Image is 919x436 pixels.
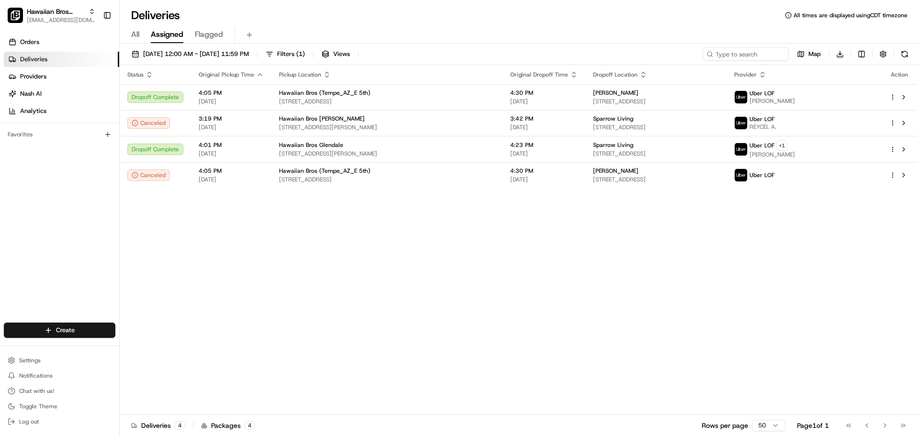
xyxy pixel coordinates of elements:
[4,4,99,27] button: Hawaiian Bros (Tempe_AZ_E 5th)Hawaiian Bros (Tempe_AZ_E 5th)[EMAIL_ADDRESS][DOMAIN_NAME]
[593,167,639,175] span: [PERSON_NAME]
[296,50,305,58] span: ( 1 )
[279,89,370,97] span: Hawaiian Bros (Tempe_AZ_E 5th)
[4,69,119,84] a: Providers
[27,7,85,16] button: Hawaiian Bros (Tempe_AZ_E 5th)
[4,384,115,398] button: Chat with us!
[20,55,47,64] span: Deliveries
[510,123,578,131] span: [DATE]
[735,143,747,156] img: uber-new-logo.jpeg
[750,151,795,158] span: [PERSON_NAME]
[261,47,309,61] button: Filters(1)
[131,421,185,430] div: Deliveries
[20,38,39,46] span: Orders
[808,50,821,58] span: Map
[510,115,578,123] span: 3:42 PM
[735,117,747,129] img: uber-new-logo.jpeg
[4,369,115,382] button: Notifications
[510,167,578,175] span: 4:30 PM
[4,354,115,367] button: Settings
[19,357,41,364] span: Settings
[510,98,578,105] span: [DATE]
[143,50,249,58] span: [DATE] 12:00 AM - [DATE] 11:59 PM
[27,16,95,24] button: [EMAIL_ADDRESS][DOMAIN_NAME]
[797,421,829,430] div: Page 1 of 1
[593,71,638,78] span: Dropoff Location
[735,91,747,103] img: uber-new-logo.jpeg
[593,141,633,149] span: Sparrow Living
[4,323,115,338] button: Create
[131,29,139,40] span: All
[127,117,170,129] button: Canceled
[510,71,568,78] span: Original Dropoff Time
[750,123,776,131] span: REYCEL A.
[199,89,264,97] span: 4:05 PM
[279,98,495,105] span: [STREET_ADDRESS]
[750,97,795,105] span: [PERSON_NAME]
[776,140,787,151] button: +1
[199,71,254,78] span: Original Pickup Time
[199,167,264,175] span: 4:05 PM
[317,47,354,61] button: Views
[4,103,119,119] a: Analytics
[750,142,774,149] span: Uber LOF
[734,71,757,78] span: Provider
[4,34,119,50] a: Orders
[19,402,57,410] span: Toggle Theme
[703,47,789,61] input: Type to search
[510,176,578,183] span: [DATE]
[19,418,39,425] span: Log out
[8,8,23,23] img: Hawaiian Bros (Tempe_AZ_E 5th)
[510,141,578,149] span: 4:23 PM
[333,50,350,58] span: Views
[19,387,54,395] span: Chat with us!
[593,123,719,131] span: [STREET_ADDRESS]
[510,150,578,157] span: [DATE]
[199,176,264,183] span: [DATE]
[750,115,774,123] span: Uber LOF
[195,29,223,40] span: Flagged
[750,89,774,97] span: Uber LOF
[199,123,264,131] span: [DATE]
[279,71,321,78] span: Pickup Location
[131,8,180,23] h1: Deliveries
[735,169,747,181] img: uber-new-logo.jpeg
[20,72,46,81] span: Providers
[279,115,365,123] span: Hawaiian Bros [PERSON_NAME]
[199,115,264,123] span: 3:19 PM
[127,169,170,181] button: Canceled
[279,176,495,183] span: [STREET_ADDRESS]
[510,89,578,97] span: 4:30 PM
[151,29,183,40] span: Assigned
[4,415,115,428] button: Log out
[199,150,264,157] span: [DATE]
[175,421,185,430] div: 4
[199,98,264,105] span: [DATE]
[593,98,719,105] span: [STREET_ADDRESS]
[593,176,719,183] span: [STREET_ADDRESS]
[593,89,639,97] span: [PERSON_NAME]
[898,47,911,61] button: Refresh
[750,171,774,179] span: Uber LOF
[277,50,305,58] span: Filters
[245,421,255,430] div: 4
[19,372,53,380] span: Notifications
[702,421,748,430] p: Rows per page
[593,115,633,123] span: Sparrow Living
[20,107,46,115] span: Analytics
[127,47,253,61] button: [DATE] 12:00 AM - [DATE] 11:59 PM
[794,11,908,19] span: All times are displayed using CDT timezone
[4,127,115,142] div: Favorites
[4,400,115,413] button: Toggle Theme
[4,86,119,101] a: Nash AI
[127,71,144,78] span: Status
[201,421,255,430] div: Packages
[279,167,370,175] span: Hawaiian Bros (Tempe_AZ_E 5th)
[279,141,343,149] span: Hawaiian Bros Glendale
[199,141,264,149] span: 4:01 PM
[889,71,909,78] div: Action
[4,52,119,67] a: Deliveries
